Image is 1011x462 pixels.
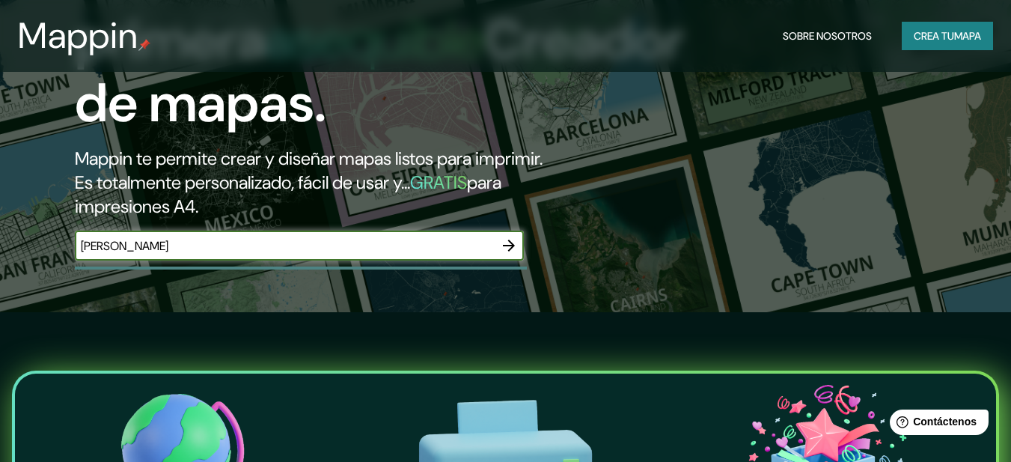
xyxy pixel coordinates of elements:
[75,171,410,194] font: Es totalmente personalizado, fácil de usar y...
[777,22,878,50] button: Sobre nosotros
[902,22,993,50] button: Crea tumapa
[138,39,150,51] img: pin de mapeo
[954,29,981,43] font: mapa
[783,29,872,43] font: Sobre nosotros
[75,147,543,170] font: Mappin te permite crear y diseñar mapas listos para imprimir.
[878,404,995,446] iframe: Lanzador de widgets de ayuda
[410,171,467,194] font: GRATIS
[914,29,954,43] font: Crea tu
[18,12,138,59] font: Mappin
[75,171,501,218] font: para impresiones A4.
[75,237,494,255] input: Elige tu lugar favorito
